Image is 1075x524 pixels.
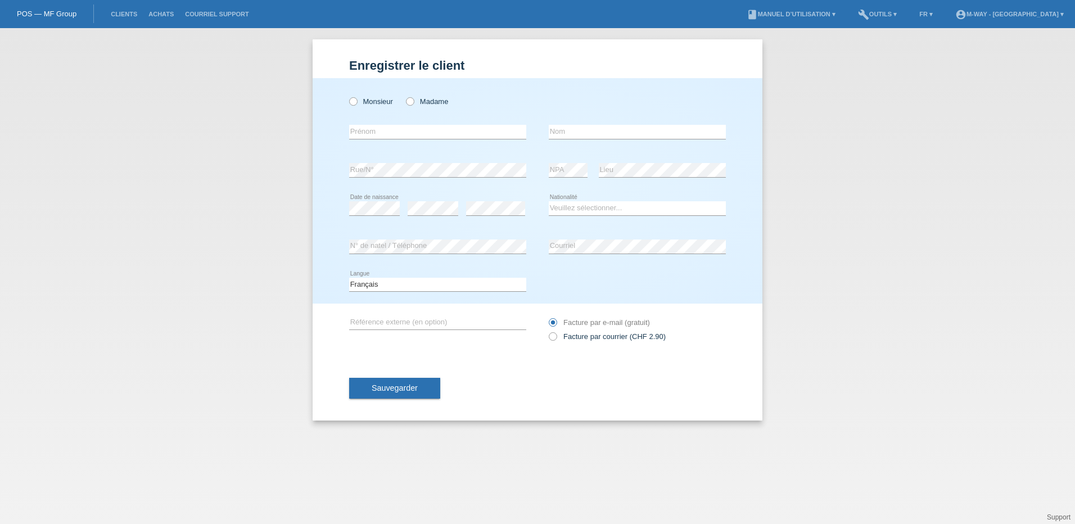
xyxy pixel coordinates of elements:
[955,9,966,20] i: account_circle
[950,11,1069,17] a: account_circlem-way - [GEOGRAPHIC_DATA] ▾
[549,332,556,346] input: Facture par courrier (CHF 2.90)
[349,58,726,73] h1: Enregistrer le client
[105,11,143,17] a: Clients
[741,11,841,17] a: bookManuel d’utilisation ▾
[406,97,413,105] input: Madame
[549,332,666,341] label: Facture par courrier (CHF 2.90)
[858,9,869,20] i: build
[549,318,650,327] label: Facture par e-mail (gratuit)
[349,97,356,105] input: Monsieur
[1047,513,1071,521] a: Support
[549,318,556,332] input: Facture par e-mail (gratuit)
[406,97,448,106] label: Madame
[349,378,440,399] button: Sauvegarder
[143,11,179,17] a: Achats
[747,9,758,20] i: book
[349,97,393,106] label: Monsieur
[914,11,938,17] a: FR ▾
[179,11,254,17] a: Courriel Support
[852,11,902,17] a: buildOutils ▾
[372,383,418,392] span: Sauvegarder
[17,10,76,18] a: POS — MF Group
